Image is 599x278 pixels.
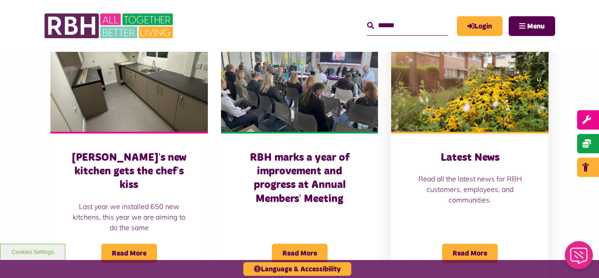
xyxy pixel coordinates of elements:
a: MyRBH [457,16,503,36]
span: Read More [442,244,498,263]
button: Language & Accessibility [243,262,351,276]
span: Menu [527,23,545,30]
h3: RBH marks a year of improvement and progress at Annual Members’ Meeting [239,151,361,206]
h3: Latest News [409,151,531,165]
input: Search [367,16,448,35]
p: Last year we installed 650 new kitchens, this year we are aiming to do the same [68,201,190,233]
img: RBH [44,9,175,43]
iframe: Netcall Web Assistant for live chat [560,238,599,278]
h3: [PERSON_NAME]’s new kitchen gets the chef’s kiss [68,151,190,192]
span: Read More [272,244,328,263]
p: Read all the latest news for RBH customers, employees, and communities. [409,173,531,205]
img: SAZ MEDIA RBH HOUSING4 [391,33,549,132]
button: Navigation [509,16,555,36]
img: 554655556 1822805482449436 8825023636526955199 N [50,33,208,132]
img: Board Meeting [221,33,378,132]
span: Read More [101,244,157,263]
